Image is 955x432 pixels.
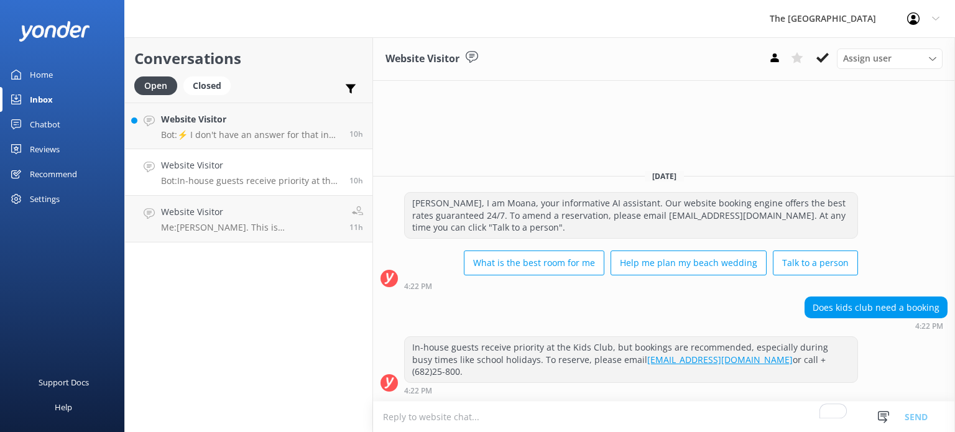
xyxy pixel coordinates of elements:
div: Help [55,395,72,420]
p: Bot: ⚡ I don't have an answer for that in my knowledge base. Please try and rephrase your questio... [161,129,340,140]
div: Does kids club need a booking [805,297,947,318]
button: What is the best room for me [464,250,604,275]
div: Inbox [30,87,53,112]
h2: Conversations [134,47,363,70]
div: Home [30,62,53,87]
span: Sep 08 2025 10:36pm (UTC -10:00) Pacific/Honolulu [349,129,363,139]
div: Settings [30,186,60,211]
a: Closed [183,78,237,92]
div: Sep 08 2025 10:22pm (UTC -10:00) Pacific/Honolulu [404,282,858,290]
span: Sep 08 2025 10:22pm (UTC -10:00) Pacific/Honolulu [349,175,363,186]
div: In-house guests receive priority at the Kids Club, but bookings are recommended, especially durin... [405,337,857,382]
h4: Website Visitor [161,205,340,219]
a: Website VisitorBot:In-house guests receive priority at the Kids Club, but bookings are recommende... [125,149,372,196]
div: Support Docs [39,370,89,395]
a: [EMAIL_ADDRESS][DOMAIN_NAME] [647,354,793,365]
strong: 4:22 PM [404,283,432,290]
div: Reviews [30,137,60,162]
img: yonder-white-logo.png [19,21,90,42]
span: Assign user [843,52,892,65]
div: Recommend [30,162,77,186]
div: Assign User [837,48,943,68]
div: Closed [183,76,231,95]
span: [DATE] [645,171,684,182]
strong: 4:22 PM [915,323,943,330]
div: [PERSON_NAME], I am Moana, your informative AI assistant. Our website booking engine offers the b... [405,193,857,238]
h3: Website Visitor [385,51,459,67]
strong: 4:22 PM [404,387,432,395]
div: Open [134,76,177,95]
h4: Website Visitor [161,113,340,126]
div: Chatbot [30,112,60,137]
div: Sep 08 2025 10:22pm (UTC -10:00) Pacific/Honolulu [805,321,948,330]
a: Website VisitorBot:⚡ I don't have an answer for that in my knowledge base. Please try and rephras... [125,103,372,149]
p: Bot: In-house guests receive priority at the Kids Club, but bookings are recommended, especially ... [161,175,340,186]
textarea: To enrich screen reader interactions, please activate Accessibility in Grammarly extension settings [373,402,955,432]
a: Open [134,78,183,92]
span: Sep 08 2025 08:56pm (UTC -10:00) Pacific/Honolulu [349,222,363,232]
a: Website VisitorMe:[PERSON_NAME]. This is [PERSON_NAME] from the reservations. How can I help you?11h [125,196,372,242]
div: Sep 08 2025 10:22pm (UTC -10:00) Pacific/Honolulu [404,386,858,395]
button: Talk to a person [773,250,858,275]
button: Help me plan my beach wedding [611,250,767,275]
h4: Website Visitor [161,159,340,172]
p: Me: [PERSON_NAME]. This is [PERSON_NAME] from the reservations. How can I help you? [161,222,340,233]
